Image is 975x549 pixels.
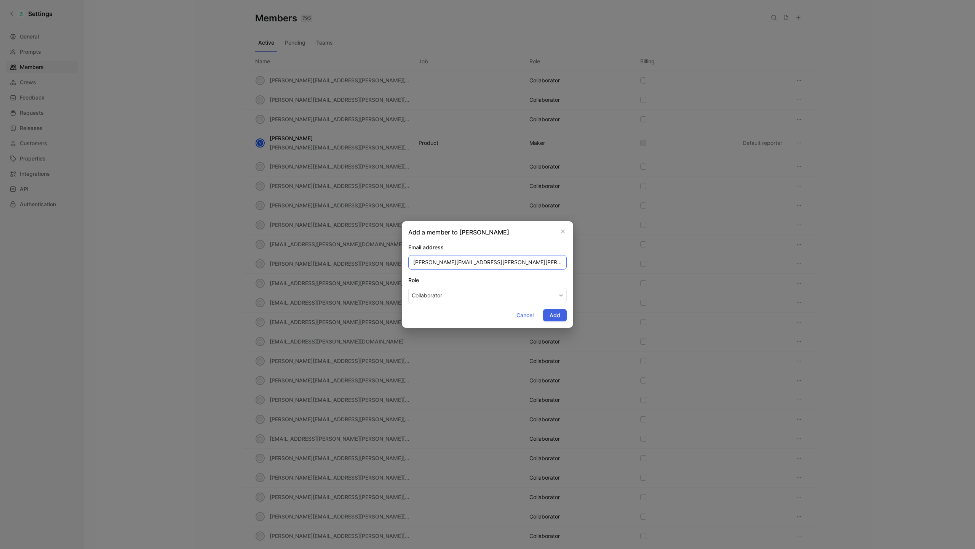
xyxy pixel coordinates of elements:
div: Role [408,276,567,285]
button: Cancel [510,309,540,321]
button: Role [408,288,567,303]
input: example@cycle.app [408,255,567,270]
span: Add [550,311,560,320]
div: Email address [408,243,567,252]
span: Cancel [516,311,534,320]
h2: Add a member to [PERSON_NAME] [408,228,509,237]
button: Add [543,309,567,321]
